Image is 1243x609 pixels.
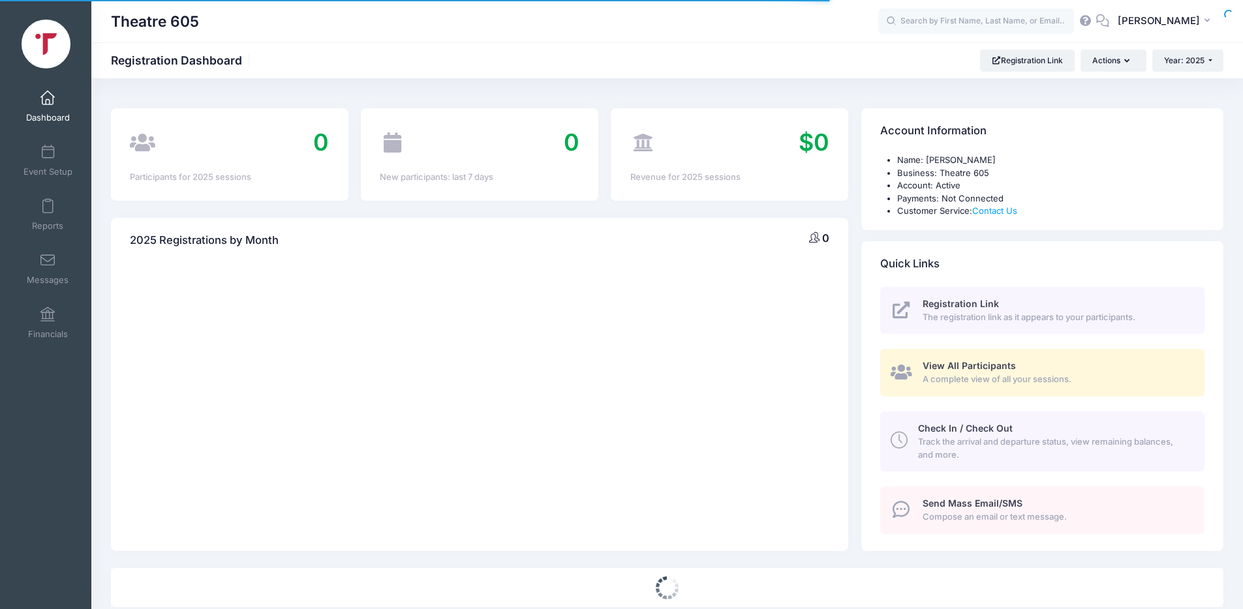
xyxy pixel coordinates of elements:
a: Dashboard [17,83,79,129]
span: Event Setup [23,166,72,177]
span: 0 [564,128,579,156]
button: Actions [1081,50,1146,72]
h1: Theatre 605 [111,7,199,37]
span: Send Mass Email/SMS [923,498,1022,509]
span: Year: 2025 [1164,55,1205,65]
span: 0 [313,128,329,156]
span: [PERSON_NAME] [1118,14,1200,28]
a: Contact Us [972,205,1017,216]
li: Account: Active [897,179,1205,192]
span: Reports [32,220,63,231]
span: Financials [28,329,68,340]
li: Business: Theatre 605 [897,167,1205,180]
span: Compose an email or text message. [923,511,1189,524]
a: Financials [17,300,79,346]
div: Participants for 2025 sessions [130,171,329,184]
a: Event Setup [17,138,79,183]
button: Year: 2025 [1152,50,1223,72]
img: Theatre 605 [22,20,70,68]
a: View All Participants A complete view of all your sessions. [880,349,1205,396]
li: Payments: Not Connected [897,192,1205,205]
a: Send Mass Email/SMS Compose an email or text message. [880,486,1205,534]
span: 0 [822,231,829,245]
h4: Account Information [880,113,987,150]
span: Check In / Check Out [918,423,1013,434]
span: Messages [27,275,69,286]
span: Registration Link [923,298,999,309]
div: New participants: last 7 days [380,171,579,184]
li: Customer Service: [897,205,1205,218]
h4: 2025 Registrations by Month [130,222,279,259]
input: Search by First Name, Last Name, or Email... [878,8,1074,35]
h1: Registration Dashboard [111,53,253,67]
a: Reports [17,192,79,237]
a: Registration Link [980,50,1075,72]
a: Registration Link The registration link as it appears to your participants. [880,287,1205,334]
span: Dashboard [26,112,70,123]
a: Messages [17,246,79,291]
span: Track the arrival and departure status, view remaining balances, and more. [918,436,1189,461]
span: A complete view of all your sessions. [923,373,1189,386]
li: Name: [PERSON_NAME] [897,154,1205,167]
span: $0 [799,128,829,156]
button: [PERSON_NAME] [1109,7,1223,37]
div: Revenue for 2025 sessions [630,171,829,184]
span: The registration link as it appears to your participants. [923,311,1189,324]
span: View All Participants [923,360,1016,371]
a: Check In / Check Out Track the arrival and departure status, view remaining balances, and more. [880,411,1205,471]
h4: Quick Links [880,245,940,282]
